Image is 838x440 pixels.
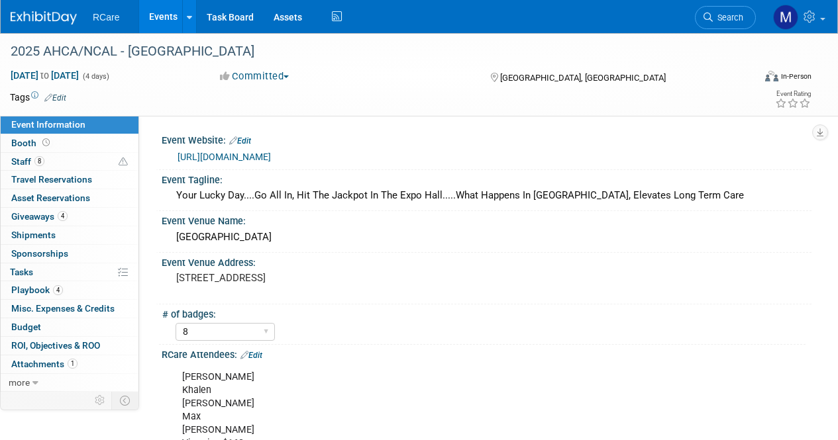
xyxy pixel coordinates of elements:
[240,351,262,360] a: Edit
[119,156,128,168] span: Potential Scheduling Conflict -- at least one attendee is tagged in another overlapping event.
[89,392,112,409] td: Personalize Event Tab Strip
[11,174,92,185] span: Travel Reservations
[162,170,812,187] div: Event Tagline:
[1,318,138,336] a: Budget
[695,6,756,29] a: Search
[10,69,79,81] span: [DATE] [DATE]
[172,185,802,206] div: Your Lucky Day....Go All In, Hit The Jackpot In The Expo Hall.....What Happens In [GEOGRAPHIC_DAT...
[9,377,30,388] span: more
[1,337,138,355] a: ROI, Objectives & ROO
[1,171,138,189] a: Travel Reservations
[176,272,418,284] pre: [STREET_ADDRESS]
[93,12,119,22] span: RCare
[162,345,812,362] div: RCare Attendees:
[1,263,138,281] a: Tasks
[112,392,139,409] td: Toggle Event Tabs
[229,136,251,146] a: Edit
[1,281,138,299] a: Playbook4
[1,116,138,134] a: Event Information
[10,91,66,104] td: Tags
[172,227,802,247] div: [GEOGRAPHIC_DATA]
[81,72,109,81] span: (4 days)
[11,156,44,167] span: Staff
[215,69,294,83] button: Committed
[6,40,743,64] div: 2025 AHCA/NCAL - [GEOGRAPHIC_DATA]
[58,211,68,221] span: 4
[53,285,63,295] span: 4
[162,211,812,228] div: Event Venue Name:
[11,211,68,222] span: Giveaways
[162,253,812,269] div: Event Venue Address:
[178,152,271,162] a: [URL][DOMAIN_NAME]
[162,304,806,321] div: # of badges:
[11,340,100,351] span: ROI, Objectives & ROO
[11,119,85,130] span: Event Information
[780,71,812,81] div: In-Person
[1,189,138,207] a: Asset Reservations
[11,322,41,332] span: Budget
[11,138,52,148] span: Booth
[1,300,138,318] a: Misc. Expenses & Credits
[500,73,666,83] span: [GEOGRAPHIC_DATA], [GEOGRAPHIC_DATA]
[1,355,138,373] a: Attachments1
[1,226,138,244] a: Shipments
[1,134,138,152] a: Booth
[34,156,44,166] span: 8
[11,11,77,24] img: ExhibitDay
[68,359,78,369] span: 1
[713,13,743,22] span: Search
[1,153,138,171] a: Staff8
[11,285,63,295] span: Playbook
[11,230,56,240] span: Shipments
[10,267,33,277] span: Tasks
[1,374,138,392] a: more
[765,71,778,81] img: Format-Inperson.png
[11,248,68,259] span: Sponsorships
[773,5,798,30] img: Mila Vasquez
[11,303,115,314] span: Misc. Expenses & Credits
[1,245,138,263] a: Sponsorships
[162,130,812,148] div: Event Website:
[40,138,52,148] span: Booth not reserved yet
[38,70,51,81] span: to
[694,69,812,89] div: Event Format
[11,359,78,369] span: Attachments
[775,91,811,97] div: Event Rating
[44,93,66,103] a: Edit
[11,193,90,203] span: Asset Reservations
[1,208,138,226] a: Giveaways4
